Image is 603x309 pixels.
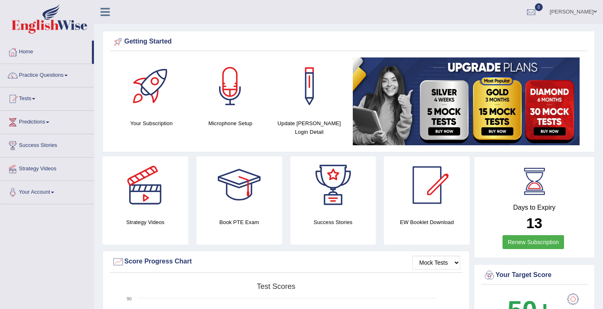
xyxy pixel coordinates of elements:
a: Your Account [0,181,94,201]
h4: Your Subscription [116,119,187,128]
a: Practice Questions [0,64,94,85]
a: Strategy Videos [0,158,94,178]
a: Renew Subscription [502,235,564,249]
a: Home [0,41,92,61]
span: 0 [535,3,543,11]
tspan: Test scores [257,282,295,291]
a: Tests [0,87,94,108]
h4: Success Stories [290,218,376,227]
text: 90 [127,296,132,301]
a: Predictions [0,111,94,131]
h4: Update [PERSON_NAME] Login Detail [274,119,345,136]
img: small5.jpg [353,57,580,145]
h4: Strategy Videos [103,218,188,227]
a: Success Stories [0,134,94,155]
h4: EW Booklet Download [384,218,470,227]
h4: Microphone Setup [195,119,265,128]
div: Your Target Score [483,269,585,282]
h4: Days to Expiry [483,204,585,211]
b: 13 [526,215,542,231]
div: Getting Started [112,36,585,48]
div: Score Progress Chart [112,256,460,268]
h4: Book PTE Exam [196,218,282,227]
